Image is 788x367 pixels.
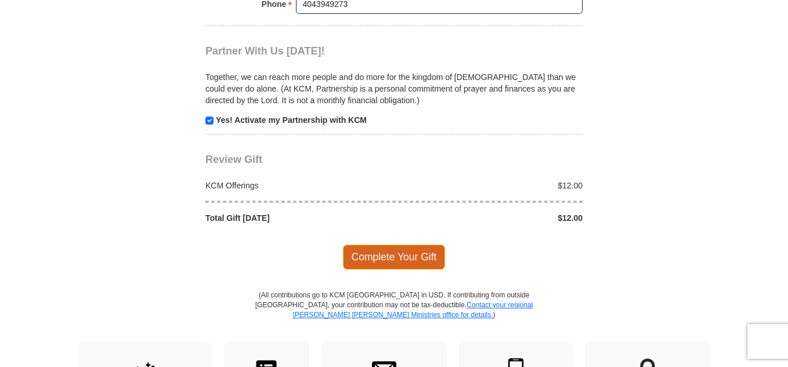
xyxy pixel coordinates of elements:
[394,180,589,191] div: $12.00
[255,290,533,341] p: (All contributions go to KCM [GEOGRAPHIC_DATA] in USD. If contributing from outside [GEOGRAPHIC_D...
[200,212,395,224] div: Total Gift [DATE]
[205,45,325,57] span: Partner With Us [DATE]!
[394,212,589,224] div: $12.00
[205,154,262,165] span: Review Gift
[216,115,367,125] strong: Yes! Activate my Partnership with KCM
[343,245,446,269] span: Complete Your Gift
[200,180,395,191] div: KCM Offerings
[292,301,533,319] a: Contact your regional [PERSON_NAME] [PERSON_NAME] Ministries office for details.
[205,71,583,106] p: Together, we can reach more people and do more for the kingdom of [DEMOGRAPHIC_DATA] than we coul...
